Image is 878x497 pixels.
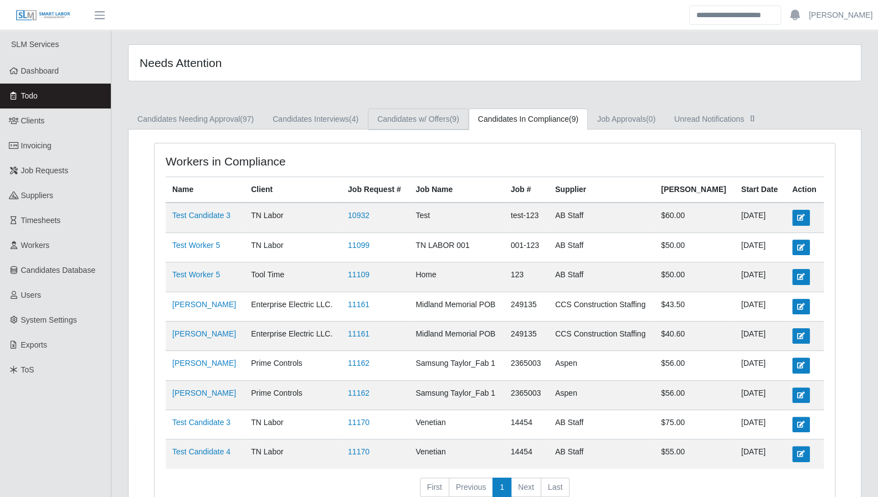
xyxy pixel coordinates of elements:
[409,262,504,292] td: Home
[548,351,654,380] td: Aspen
[348,211,369,220] a: 10932
[548,292,654,321] td: CCS Construction Staffing
[244,410,341,439] td: TN Labor
[654,380,735,410] td: $56.00
[409,232,504,262] td: TN LABOR 001
[409,203,504,232] td: Test
[409,292,504,321] td: Midland Memorial POB
[140,56,426,70] h4: Needs Attention
[469,108,588,130] a: Candidates In Compliance
[244,203,341,232] td: TN Labor
[654,351,735,380] td: $56.00
[735,410,785,439] td: [DATE]
[735,439,785,469] td: [DATE]
[735,292,785,321] td: [DATE]
[735,262,785,292] td: [DATE]
[504,262,548,292] td: 123
[348,389,369,397] a: 11162
[735,203,785,232] td: [DATE]
[21,141,52,150] span: Invoicing
[735,177,785,203] th: Start Date
[172,447,230,456] a: Test Candidate 4
[166,154,430,168] h4: Workers in Compliance
[21,91,38,100] span: Todo
[348,359,369,367] a: 11162
[735,351,785,380] td: [DATE]
[244,439,341,469] td: TN Labor
[504,380,548,410] td: 2365003
[735,232,785,262] td: [DATE]
[349,115,358,123] span: (4)
[409,321,504,350] td: Midland Memorial POB
[409,351,504,380] td: Samsung Taylor_Fab 1
[504,177,548,203] th: Job #
[172,418,230,427] a: Test Candidate 3
[244,262,341,292] td: Tool Time
[504,321,548,350] td: 249135
[548,262,654,292] td: AB Staff
[172,211,230,220] a: Test Candidate 3
[244,292,341,321] td: Enterprise Electric LLC.
[548,177,654,203] th: Supplier
[654,292,735,321] td: $43.50
[172,270,220,279] a: Test Worker 5
[548,203,654,232] td: AB Staff
[348,418,369,427] a: 11170
[240,115,254,123] span: (97)
[654,262,735,292] td: $50.00
[21,241,50,250] span: Workers
[21,116,45,125] span: Clients
[348,329,369,338] a: 11161
[654,232,735,262] td: $50.00
[172,359,236,367] a: [PERSON_NAME]
[548,380,654,410] td: Aspen
[785,177,824,203] th: Action
[654,439,735,469] td: $55.00
[654,410,735,439] td: $75.00
[504,351,548,380] td: 2365003
[654,203,735,232] td: $60.00
[21,66,59,75] span: Dashboard
[569,115,578,123] span: (9)
[409,439,504,469] td: Venetian
[409,380,504,410] td: Samsung Taylor_Fab 1
[244,351,341,380] td: Prime Controls
[348,447,369,456] a: 11170
[166,177,244,203] th: Name
[348,241,369,250] a: 11099
[548,439,654,469] td: AB Staff
[689,6,781,25] input: Search
[409,410,504,439] td: Venetian
[735,321,785,350] td: [DATE]
[21,216,61,225] span: Timesheets
[21,191,53,200] span: Suppliers
[128,108,263,130] a: Candidates Needing Approval
[450,115,459,123] span: (9)
[348,300,369,309] a: 11161
[654,177,735,203] th: [PERSON_NAME]
[504,439,548,469] td: 14454
[504,292,548,321] td: 249135
[548,410,654,439] td: AB Staff
[244,177,341,203] th: Client
[21,315,77,324] span: System Settings
[21,340,47,349] span: Exports
[263,108,368,130] a: Candidates Interviews
[172,241,220,250] a: Test Worker 5
[21,365,34,374] span: ToS
[504,232,548,262] td: 001-123
[172,300,236,309] a: [PERSON_NAME]
[244,380,341,410] td: Prime Controls
[809,9,872,21] a: [PERSON_NAME]
[172,329,236,338] a: [PERSON_NAME]
[548,321,654,350] td: CCS Construction Staffing
[172,389,236,397] a: [PERSON_NAME]
[244,321,341,350] td: Enterprise Electric LLC.
[348,270,369,279] a: 11109
[588,108,665,130] a: Job Approvals
[368,108,469,130] a: Candidates w/ Offers
[548,232,654,262] td: AB Staff
[665,108,767,130] a: Unread Notifications
[11,40,59,49] span: SLM Services
[504,203,548,232] td: test-123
